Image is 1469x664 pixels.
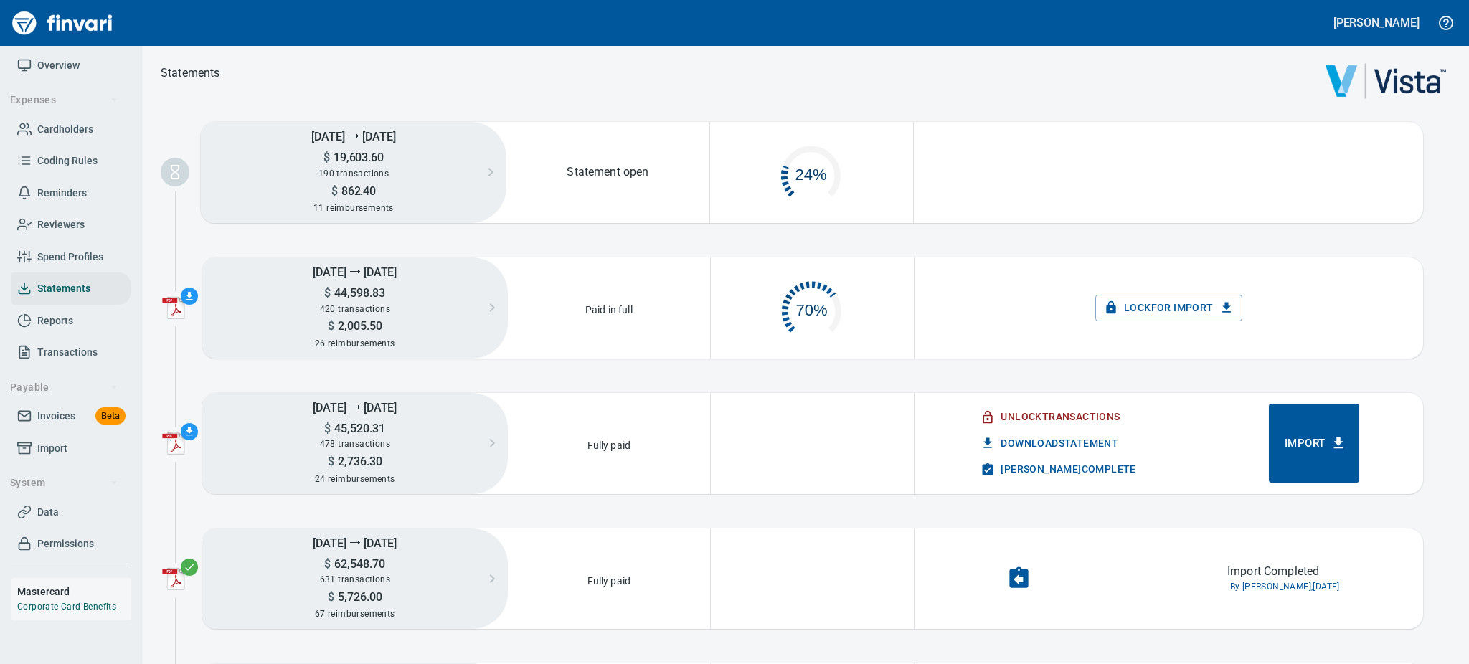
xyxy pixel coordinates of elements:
img: adobe-pdf-icon.png [162,567,185,590]
span: 67 reimbursements [315,609,395,619]
a: Reminders [11,177,131,209]
h6: Mastercard [17,584,131,599]
span: 478 transactions [320,439,390,449]
span: Spend Profiles [37,248,103,266]
span: Import [37,440,67,457]
img: vista.png [1326,63,1446,99]
span: $ [324,557,331,571]
span: 190 transactions [318,169,389,179]
span: Coding Rules [37,152,98,170]
span: $ [328,455,334,468]
img: adobe-pdf-icon.png [162,296,185,319]
h5: [DATE] ⭢ [DATE] [202,393,508,421]
span: Overview [37,57,80,75]
a: Data [11,496,131,528]
button: [DATE] ⭢ [DATE]$19,603.60190 transactions$862.4011 reimbursements [201,122,506,223]
span: 862.40 [338,184,377,198]
button: DownloadStatement [978,430,1124,457]
a: Statements [11,272,131,305]
span: Reviewers [37,216,85,234]
span: $ [328,590,334,604]
span: 19,603.60 [330,151,384,164]
span: Lock for Import [1107,299,1231,317]
a: Spend Profiles [11,241,131,273]
p: Statements [161,65,220,82]
button: [DATE] ⭢ [DATE]$45,520.31478 transactions$2,736.3024 reimbursements [202,393,508,494]
a: Reports [11,305,131,337]
span: 45,520.31 [331,422,385,435]
a: Import [11,432,131,465]
span: Beta [95,408,126,425]
img: Finvari [9,6,116,40]
span: $ [324,286,331,300]
span: Statements [37,280,90,298]
h5: [PERSON_NAME] [1333,15,1420,30]
a: Reviewers [11,209,131,241]
span: $ [324,422,331,435]
span: Reminders [37,184,87,202]
a: Coding Rules [11,145,131,177]
button: Expenses [4,87,124,113]
div: 295 of 420 complete. Click to open reminders. [711,266,914,349]
span: Download Statement [983,435,1118,452]
span: Transactions [37,343,98,361]
span: 26 reimbursements [315,338,395,348]
span: Permissions [37,535,94,553]
button: Undo Import Completion [998,557,1040,599]
a: Overview [11,49,131,82]
button: 70% [711,266,914,349]
button: [DATE] ⭢ [DATE]$62,548.70631 transactions$5,726.0067 reimbursements [202,528,508,630]
span: System [10,474,118,492]
button: 24% [710,131,913,214]
button: Payable [4,374,124,401]
span: $ [331,184,338,198]
button: [DATE] ⭢ [DATE]$44,598.83420 transactions$2,005.5026 reimbursements [202,257,508,359]
p: Fully paid [583,434,636,452]
span: 24 reimbursements [315,474,395,484]
span: 11 reimbursements [313,203,394,213]
span: Expenses [10,91,118,109]
span: 2,736.30 [334,455,382,468]
span: 631 transactions [320,574,390,584]
span: By [PERSON_NAME], [DATE] [1230,580,1340,594]
button: Import [1269,404,1360,483]
a: InvoicesBeta [11,400,131,432]
div: 46 of 190 complete. Click to open reminders. [710,131,913,214]
span: Cardholders [37,120,93,138]
span: Unlock Transactions [983,408,1120,426]
button: Lockfor Import [1095,295,1242,321]
p: Import Completed [1227,563,1319,580]
span: 44,598.83 [331,286,385,300]
button: [PERSON_NAME] [1330,11,1423,34]
span: 5,726.00 [334,590,382,604]
img: adobe-pdf-icon.png [162,432,185,455]
span: 62,548.70 [331,557,385,571]
p: Fully paid [583,569,636,588]
span: Invoices [37,407,75,425]
button: System [4,470,124,496]
span: Payable [10,379,118,397]
span: Data [37,503,59,521]
span: [PERSON_NAME] Complete [983,460,1135,478]
a: Cardholders [11,113,131,146]
h5: [DATE] ⭢ [DATE] [202,528,508,556]
a: Corporate Card Benefits [17,602,116,612]
span: Reports [37,312,73,330]
span: Import [1285,434,1344,452]
a: Permissions [11,528,131,560]
p: Statement open [567,163,648,181]
a: Transactions [11,336,131,369]
span: 2,005.50 [334,319,382,333]
span: 420 transactions [320,304,390,314]
h5: [DATE] ⭢ [DATE] [201,122,506,150]
span: $ [323,151,330,164]
h5: [DATE] ⭢ [DATE] [202,257,508,285]
button: UnlockTransactions [978,404,1125,430]
p: Paid in full [581,298,637,317]
span: $ [328,319,334,333]
button: [PERSON_NAME]Complete [978,456,1141,483]
nav: breadcrumb [161,65,220,82]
